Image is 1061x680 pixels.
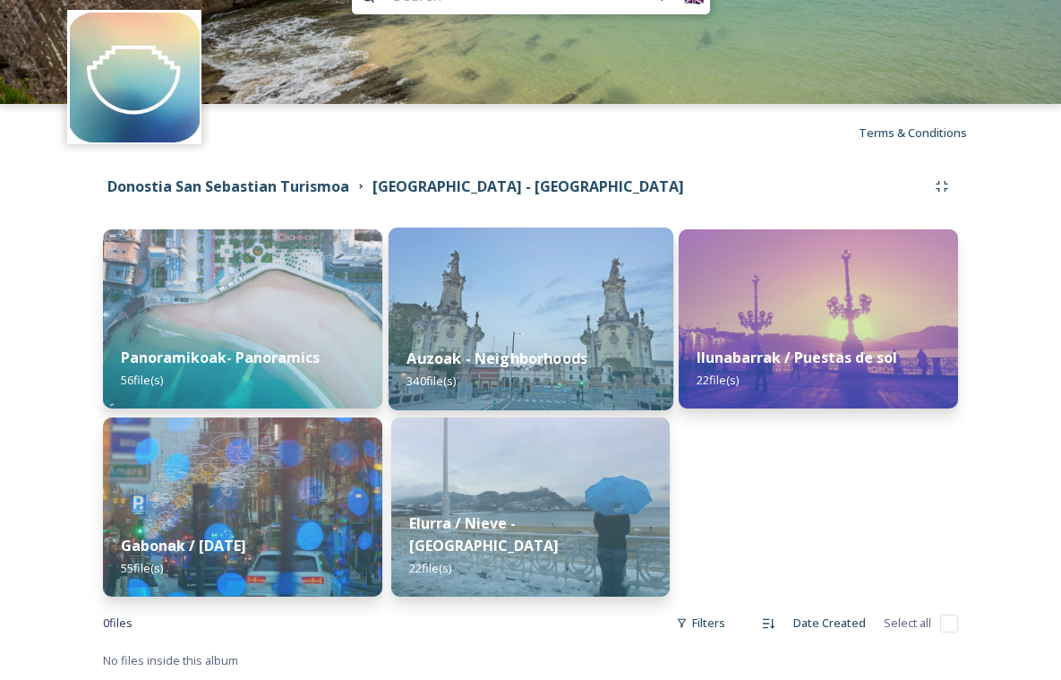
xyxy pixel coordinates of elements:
strong: Gabonak / [DATE] [121,536,246,555]
div: Date Created [784,606,875,641]
img: elurra-28-02-18-2_40507294572_o.jpg [391,417,671,597]
span: No files inside this album [103,652,238,668]
span: Terms & Conditions [859,125,967,141]
strong: Auzoak - Neighborhoods [406,349,587,368]
span: Select all [884,615,931,632]
img: images.jpeg [70,13,200,142]
strong: Ilunabarrak / Puestas de sol [697,348,897,367]
strong: Panoramikoak- Panoramics [121,348,320,367]
strong: Elurra / Nieve - [GEOGRAPHIC_DATA] [409,513,559,555]
img: Concha%2520-%2520Plano%2520cenital%25201%2520-%2520Paul%2520Michael.jpg [103,229,382,409]
span: 0 file s [103,615,133,632]
img: gabonaknavidad_44963969035_o.jpg [103,417,382,597]
span: 55 file(s) [121,560,163,576]
img: atardecer---barandilla-de-la-concha_31868792993_o.jpg [679,229,958,409]
img: puerta-brandemburgo_38280459951_o.jpg [389,228,673,410]
strong: Donostia San Sebastian Turismoa [107,176,349,196]
span: 22 file(s) [409,560,451,576]
span: 340 file(s) [406,373,456,389]
span: 56 file(s) [121,372,163,388]
div: Filters [667,606,734,641]
span: 22 file(s) [697,372,739,388]
a: Terms & Conditions [859,122,994,143]
strong: [GEOGRAPHIC_DATA] - [GEOGRAPHIC_DATA] [372,176,684,196]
